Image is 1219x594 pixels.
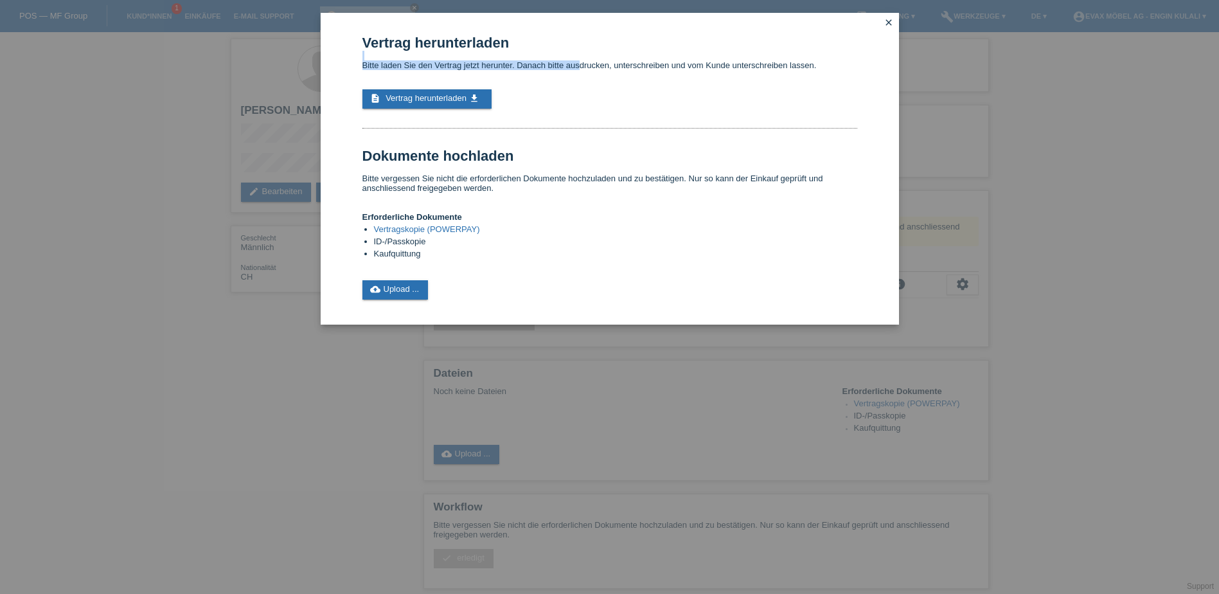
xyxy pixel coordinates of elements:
[374,224,480,234] a: Vertragskopie (POWERPAY)
[362,174,857,193] p: Bitte vergessen Sie nicht die erforderlichen Dokumente hochzuladen und zu bestätigen. Nur so kann...
[362,280,429,300] a: cloud_uploadUpload ...
[880,16,897,31] a: close
[386,93,467,103] span: Vertrag herunterladen
[362,212,857,222] h4: Erforderliche Dokumente
[884,17,894,28] i: close
[362,35,857,51] h1: Vertrag herunterladen
[362,148,857,164] h1: Dokumente hochladen
[362,89,492,109] a: description Vertrag herunterladen get_app
[374,249,857,261] li: Kaufquittung
[362,60,857,70] p: Bitte laden Sie den Vertrag jetzt herunter. Danach bitte ausdrucken, unterschreiben und vom Kunde...
[370,284,380,294] i: cloud_upload
[469,93,479,104] i: get_app
[370,93,380,104] i: description
[374,237,857,249] li: ID-/Passkopie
